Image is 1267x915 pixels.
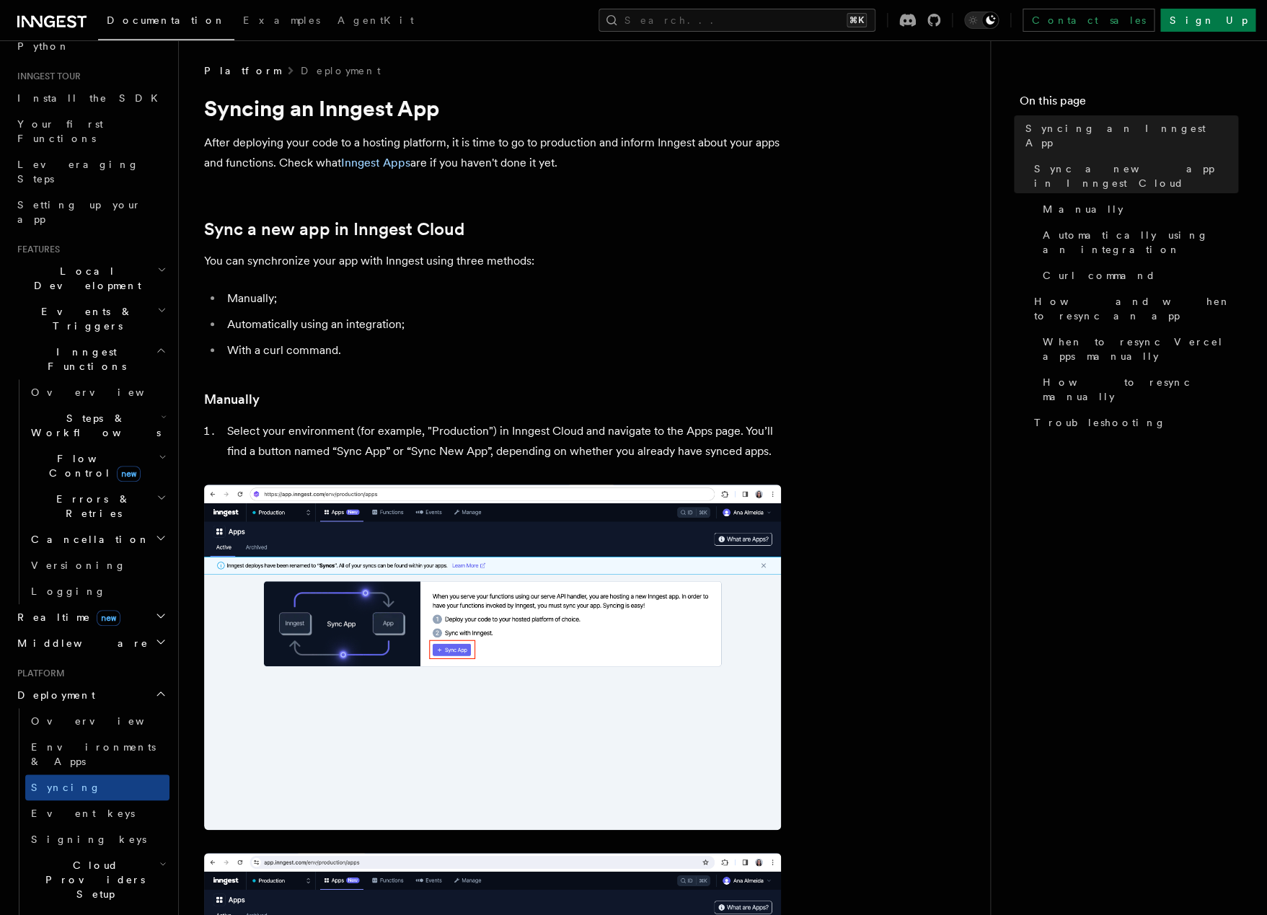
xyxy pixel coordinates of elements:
[12,668,65,679] span: Platform
[964,12,999,29] button: Toggle dark mode
[117,466,141,482] span: new
[223,340,781,361] li: With a curl command.
[329,4,423,39] a: AgentKit
[1028,288,1238,329] a: How and when to resync an app
[12,610,120,624] span: Realtime
[25,492,156,521] span: Errors & Retries
[1043,268,1156,283] span: Curl command
[25,578,169,604] a: Logging
[12,111,169,151] a: Your first Functions
[25,734,169,774] a: Environments & Apps
[25,552,169,578] a: Versioning
[12,630,169,656] button: Middleware
[1020,115,1238,156] a: Syncing an Inngest App
[1043,228,1238,257] span: Automatically using an integration
[31,808,135,819] span: Event keys
[223,288,781,309] li: Manually;
[204,95,781,121] h1: Syncing an Inngest App
[1037,222,1238,262] a: Automatically using an integration
[12,688,95,702] span: Deployment
[223,421,781,461] li: Select your environment (for example, "Production") in Inngest Cloud and navigate to the Apps pag...
[12,264,157,293] span: Local Development
[12,379,169,604] div: Inngest Functions
[25,411,161,440] span: Steps & Workflows
[31,386,180,398] span: Overview
[1043,335,1238,363] span: When to resync Vercel apps manually
[12,299,169,339] button: Events & Triggers
[1160,9,1255,32] a: Sign Up
[25,379,169,405] a: Overview
[847,13,867,27] kbd: ⌘K
[25,774,169,800] a: Syncing
[12,85,169,111] a: Install the SDK
[12,192,169,232] a: Setting up your app
[337,14,414,26] span: AgentKit
[31,560,126,571] span: Versioning
[25,708,169,734] a: Overview
[1037,196,1238,222] a: Manually
[204,389,260,410] a: Manually
[31,834,146,845] span: Signing keys
[25,826,169,852] a: Signing keys
[17,40,70,52] span: Python
[98,4,234,40] a: Documentation
[204,133,781,173] p: After deploying your code to a hosting platform, it is time to go to production and inform Innges...
[243,14,320,26] span: Examples
[204,63,281,78] span: Platform
[25,405,169,446] button: Steps & Workflows
[31,741,156,767] span: Environments & Apps
[301,63,381,78] a: Deployment
[12,682,169,708] button: Deployment
[1037,262,1238,288] a: Curl command
[17,92,167,104] span: Install the SDK
[12,636,149,650] span: Middleware
[31,585,106,597] span: Logging
[1037,369,1238,410] a: How to resync manually
[223,314,781,335] li: Automatically using an integration;
[25,858,159,901] span: Cloud Providers Setup
[17,118,103,144] span: Your first Functions
[1025,121,1238,150] span: Syncing an Inngest App
[12,33,169,59] a: Python
[1043,202,1123,216] span: Manually
[25,486,169,526] button: Errors & Retries
[1034,162,1238,190] span: Sync a new app in Inngest Cloud
[107,14,226,26] span: Documentation
[1034,294,1238,323] span: How and when to resync an app
[204,251,781,271] p: You can synchronize your app with Inngest using three methods:
[234,4,329,39] a: Examples
[12,339,169,379] button: Inngest Functions
[25,526,169,552] button: Cancellation
[31,715,180,727] span: Overview
[204,219,464,239] a: Sync a new app in Inngest Cloud
[25,852,169,907] button: Cloud Providers Setup
[1023,9,1155,32] a: Contact sales
[12,304,157,333] span: Events & Triggers
[25,800,169,826] a: Event keys
[341,156,410,169] a: Inngest Apps
[31,782,101,793] span: Syncing
[25,451,159,480] span: Flow Control
[17,199,141,225] span: Setting up your app
[1034,415,1166,430] span: Troubleshooting
[12,71,81,82] span: Inngest tour
[1043,375,1238,404] span: How to resync manually
[97,610,120,626] span: new
[599,9,875,32] button: Search...⌘K
[1020,92,1238,115] h4: On this page
[25,532,150,547] span: Cancellation
[12,345,156,373] span: Inngest Functions
[1028,156,1238,196] a: Sync a new app in Inngest Cloud
[12,244,60,255] span: Features
[12,151,169,192] a: Leveraging Steps
[12,258,169,299] button: Local Development
[1037,329,1238,369] a: When to resync Vercel apps manually
[204,485,781,830] img: Inngest Cloud screen with sync App button when you have no apps synced yet
[25,446,169,486] button: Flow Controlnew
[12,604,169,630] button: Realtimenew
[1028,410,1238,436] a: Troubleshooting
[17,159,139,185] span: Leveraging Steps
